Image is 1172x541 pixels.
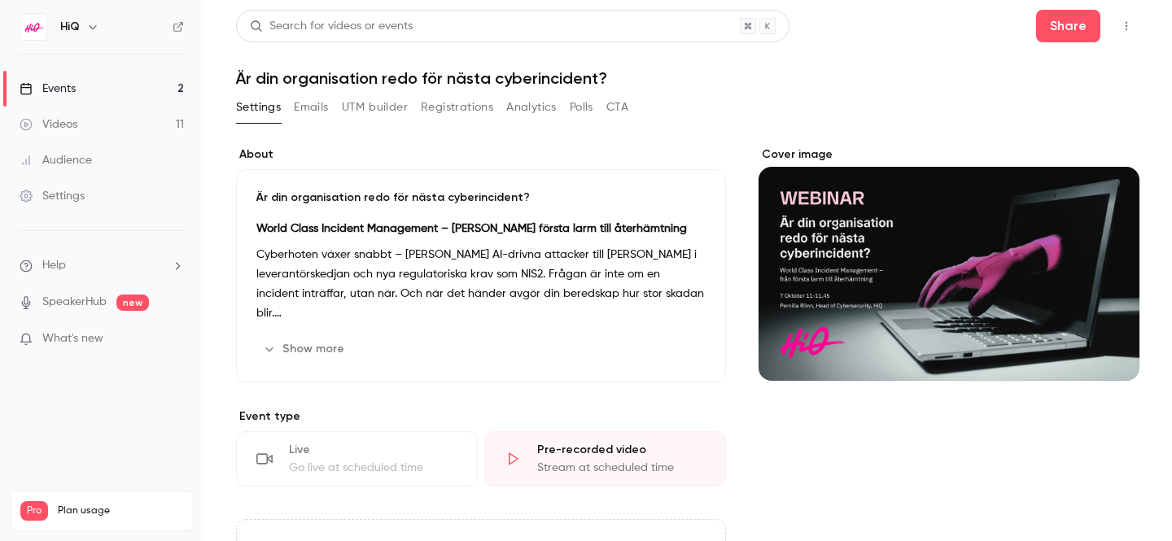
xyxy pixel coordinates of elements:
img: HiQ [20,14,46,40]
button: Registrations [421,94,493,120]
div: Pre-recorded videoStream at scheduled time [484,431,726,486]
button: Analytics [506,94,557,120]
div: LiveGo live at scheduled time [236,431,478,486]
button: CTA [606,94,628,120]
button: UTM builder [342,94,408,120]
iframe: Noticeable Trigger [164,332,184,347]
div: Live [289,442,457,458]
div: Search for videos or events [250,18,413,35]
span: Plan usage [58,504,183,517]
span: new [116,294,149,311]
label: About [236,146,726,163]
button: Emails [294,94,328,120]
button: Show more [256,336,354,362]
h1: Är din organisation redo för nästa cyberincident? [236,68,1139,88]
p: Är din organisation redo för nästa cyberincident? [256,190,706,206]
button: Settings [236,94,281,120]
li: help-dropdown-opener [20,257,184,274]
section: Cover image [759,146,1139,381]
div: Stream at scheduled time [537,460,706,476]
span: Pro [20,501,48,521]
span: Help [42,257,66,274]
div: Audience [20,152,92,168]
button: Share [1036,10,1100,42]
p: Cyberhoten växer snabbt – [PERSON_NAME] AI-drivna attacker till [PERSON_NAME] i leverantörskedjan... [256,245,706,323]
div: Pre-recorded video [537,442,706,458]
div: Go live at scheduled time [289,460,457,476]
label: Cover image [759,146,1139,163]
div: Videos [20,116,77,133]
strong: World Class Incident Management – [PERSON_NAME] första larm till återhämtning [256,223,687,234]
div: Settings [20,188,85,204]
div: Events [20,81,76,97]
span: What's new [42,330,103,347]
button: Polls [570,94,593,120]
p: Event type [236,408,726,425]
a: SpeakerHub [42,294,107,311]
h6: HiQ [60,19,80,35]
